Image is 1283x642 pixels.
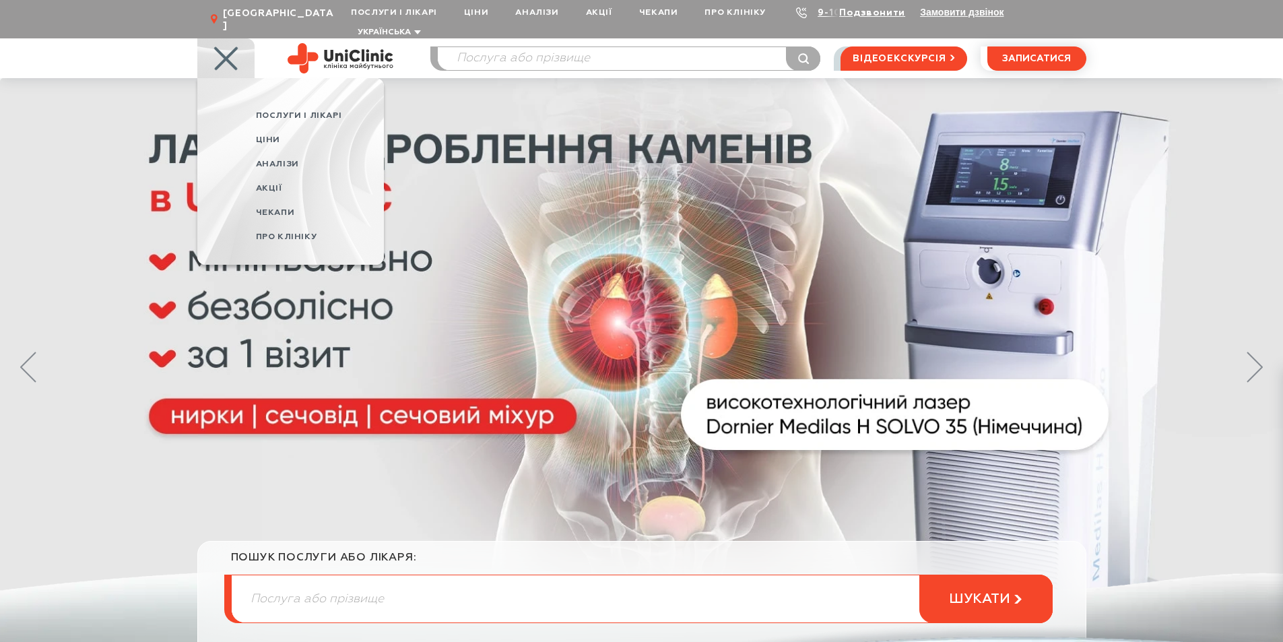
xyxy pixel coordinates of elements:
input: Послуга або прізвище [232,575,1052,622]
button: Українська [354,28,421,38]
span: [GEOGRAPHIC_DATA] [223,7,337,32]
input: Послуга або прізвище [438,47,820,70]
span: Акції [256,184,282,193]
div: пошук послуги або лікаря: [231,551,1053,575]
a: Чекапи [256,201,384,225]
span: Про клініку [256,232,317,241]
a: Подзвонити [839,8,905,18]
a: Ціни [256,128,384,152]
a: Аналізи [256,152,384,176]
span: відеоекскурсія [853,47,946,70]
span: Ціни [256,135,280,144]
span: Аналізи [256,160,299,168]
button: шукати [919,575,1053,623]
span: Українська [358,28,411,36]
span: записатися [1002,54,1071,63]
span: Чекапи [256,208,295,217]
span: шукати [949,591,1010,608]
img: Uniclinic [288,43,393,73]
button: Замовити дзвінок [920,7,1004,18]
span: Послуги і лікарі [256,111,342,120]
button: записатися [987,46,1086,71]
a: відеоекскурсія [841,46,966,71]
a: Акції [256,176,384,201]
a: 9-103 [818,8,847,18]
